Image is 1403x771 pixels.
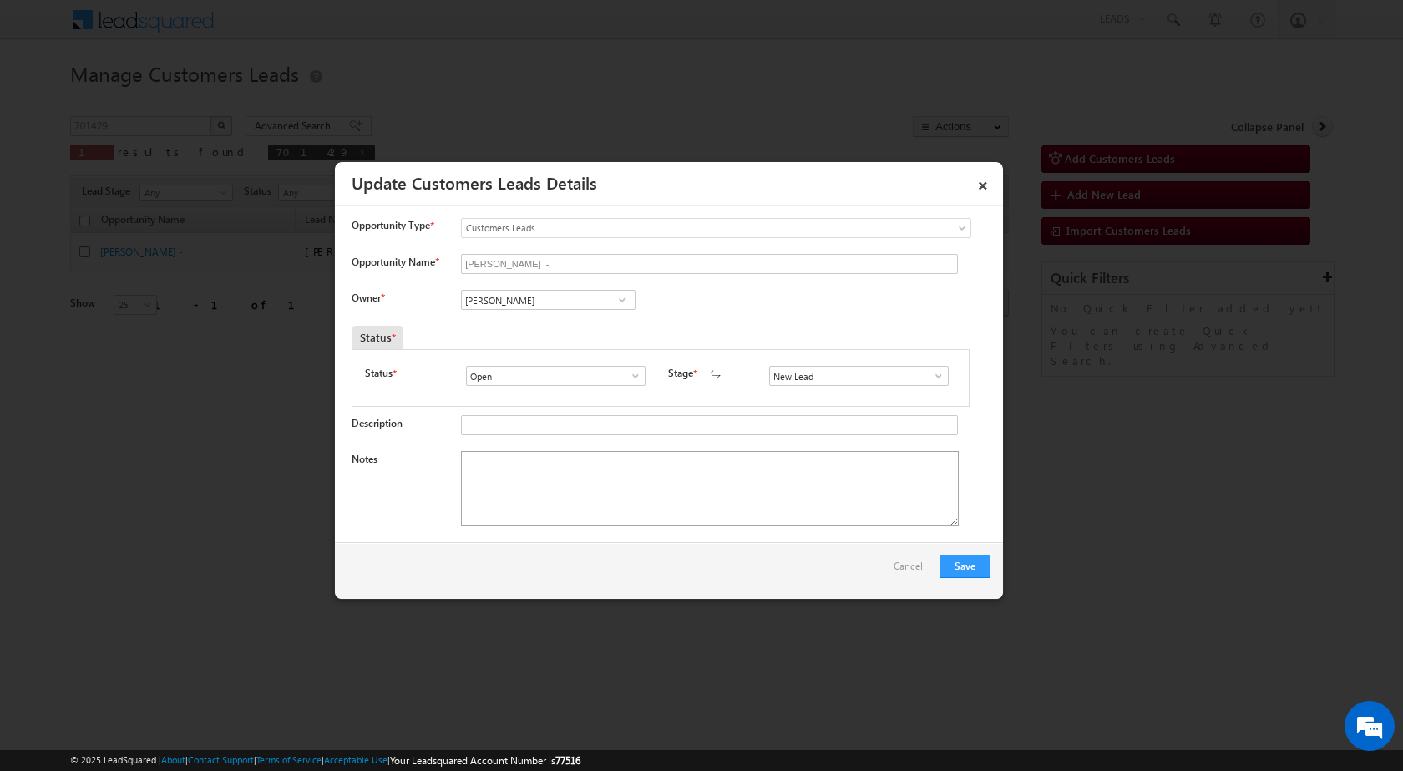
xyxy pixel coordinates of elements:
[352,256,438,268] label: Opportunity Name
[466,366,646,386] input: Type to Search
[611,292,632,308] a: Show All Items
[894,555,931,586] a: Cancel
[352,292,384,304] label: Owner
[969,168,997,197] a: ×
[87,88,281,109] div: Chat with us now
[28,88,70,109] img: d_60004797649_company_0_60004797649
[352,453,377,465] label: Notes
[324,754,387,765] a: Acceptable Use
[940,555,990,578] button: Save
[365,366,393,381] label: Status
[462,221,903,236] span: Customers Leads
[769,366,949,386] input: Type to Search
[188,754,254,765] a: Contact Support
[555,754,580,767] span: 77516
[22,155,305,500] textarea: Type your message and hit 'Enter'
[668,366,693,381] label: Stage
[227,515,303,537] em: Start Chat
[620,368,641,384] a: Show All Items
[352,170,597,194] a: Update Customers Leads Details
[352,326,403,349] div: Status
[70,753,580,768] span: © 2025 LeadSquared | | | | |
[924,368,945,384] a: Show All Items
[461,218,971,238] a: Customers Leads
[390,754,580,767] span: Your Leadsquared Account Number is
[461,290,636,310] input: Type to Search
[161,754,185,765] a: About
[352,218,430,233] span: Opportunity Type
[256,754,322,765] a: Terms of Service
[352,417,403,429] label: Description
[274,8,314,48] div: Minimize live chat window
